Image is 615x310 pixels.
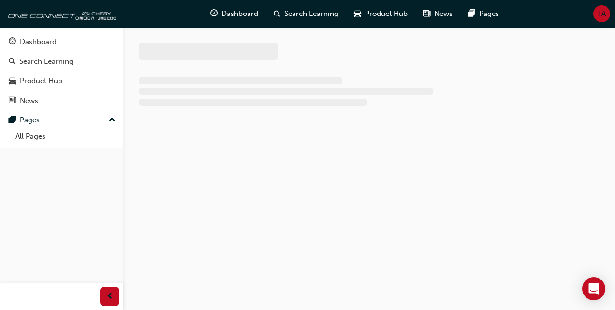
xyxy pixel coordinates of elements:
button: TA [593,5,610,22]
span: car-icon [354,8,361,20]
a: News [4,92,119,110]
span: up-icon [109,114,116,127]
span: News [434,8,453,19]
span: prev-icon [106,291,114,303]
img: oneconnect [5,4,116,23]
a: Dashboard [4,33,119,51]
div: Open Intercom Messenger [582,277,605,300]
button: Pages [4,111,119,129]
div: Search Learning [19,56,73,67]
a: Product Hub [4,72,119,90]
span: TA [598,8,606,19]
span: news-icon [9,97,16,105]
span: search-icon [9,58,15,66]
span: Search Learning [284,8,338,19]
div: Pages [20,115,40,126]
div: Dashboard [20,36,57,47]
div: News [20,95,38,106]
a: All Pages [12,129,119,144]
span: Pages [479,8,499,19]
span: news-icon [423,8,430,20]
a: guage-iconDashboard [203,4,266,24]
a: Search Learning [4,53,119,71]
span: car-icon [9,77,16,86]
span: search-icon [274,8,280,20]
span: pages-icon [9,116,16,125]
span: pages-icon [468,8,475,20]
a: pages-iconPages [460,4,507,24]
span: Dashboard [221,8,258,19]
div: Product Hub [20,75,62,87]
a: car-iconProduct Hub [346,4,415,24]
a: search-iconSearch Learning [266,4,346,24]
span: guage-icon [210,8,218,20]
span: guage-icon [9,38,16,46]
button: DashboardSearch LearningProduct HubNews [4,31,119,111]
a: news-iconNews [415,4,460,24]
span: Product Hub [365,8,408,19]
